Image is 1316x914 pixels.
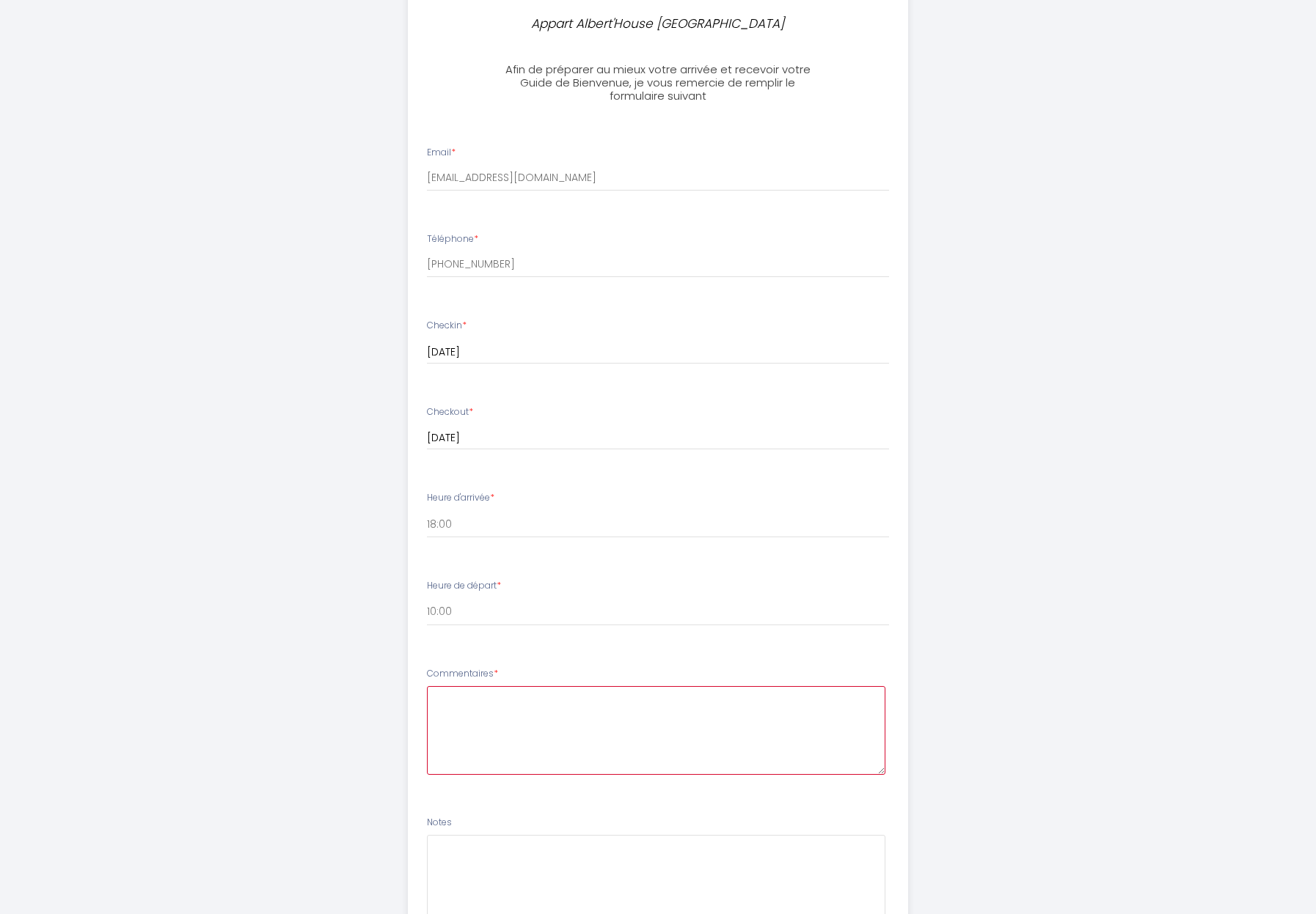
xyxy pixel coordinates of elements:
[427,232,478,246] label: Téléphone
[494,63,821,103] h3: Afin de préparer au mieux votre arrivée et recevoir votre Guide de Bienvenue, je vous remercie de...
[501,14,815,34] p: Appart Albert'House [GEOGRAPHIC_DATA]
[427,667,498,681] label: Commentaires
[427,405,473,419] label: Checkout
[427,146,456,160] label: Email
[427,491,494,505] label: Heure d'arrivée
[427,319,467,333] label: Checkin
[427,816,452,830] label: Notes
[427,579,501,593] label: Heure de départ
